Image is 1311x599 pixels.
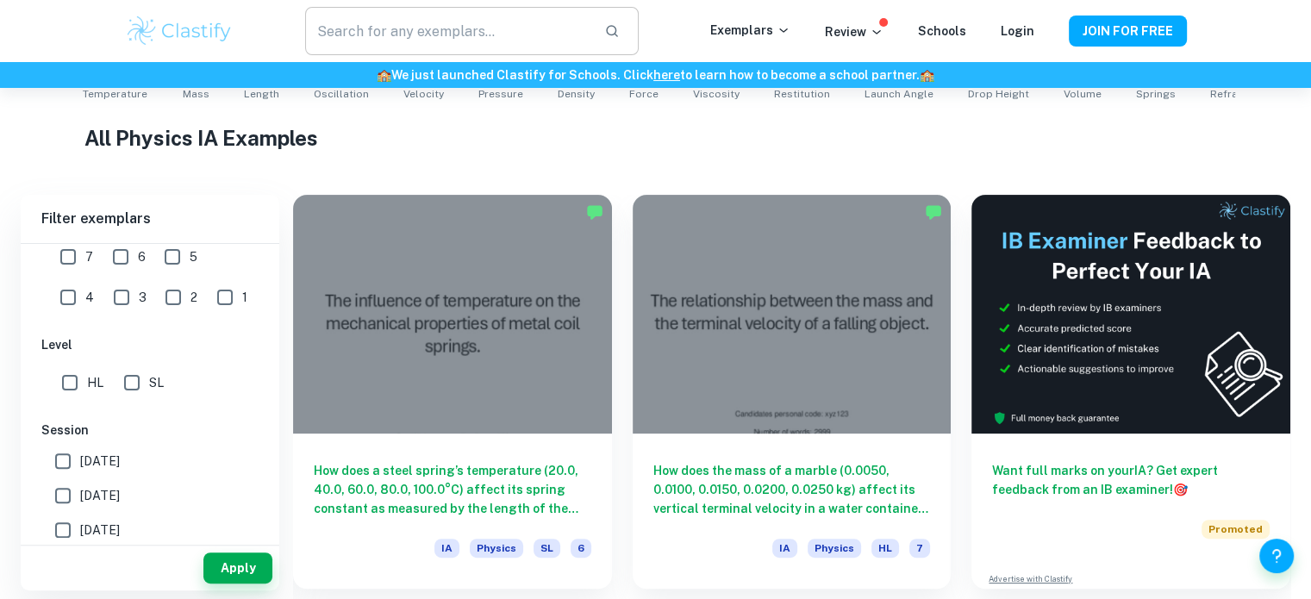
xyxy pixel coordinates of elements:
span: Launch Angle [865,86,933,102]
a: Advertise with Clastify [989,573,1072,585]
span: 1 [242,288,247,307]
span: HL [871,539,899,558]
span: [DATE] [80,486,120,505]
p: Review [825,22,883,41]
span: 6 [138,247,146,266]
span: 4 [85,288,94,307]
span: [DATE] [80,521,120,540]
span: Physics [808,539,861,558]
span: Drop Height [968,86,1029,102]
span: SL [149,373,164,392]
span: Refractive Index [1210,86,1292,102]
span: 5 [190,247,197,266]
span: Pressure [478,86,523,102]
span: 2 [190,288,197,307]
span: 3 [139,288,147,307]
button: Help and Feedback [1259,539,1294,573]
span: SL [534,539,560,558]
img: Marked [925,203,942,221]
span: 6 [571,539,591,558]
span: Mass [183,86,209,102]
h6: Level [41,335,259,354]
p: Exemplars [710,21,790,40]
span: Viscosity [693,86,740,102]
span: 🏫 [920,68,934,82]
button: JOIN FOR FREE [1069,16,1187,47]
span: Oscillation [314,86,369,102]
span: 🎯 [1173,483,1188,496]
h6: Want full marks on your IA ? Get expert feedback from an IB examiner! [992,461,1270,499]
span: Promoted [1202,520,1270,539]
span: 7 [85,247,93,266]
span: Length [244,86,279,102]
h6: How does the mass of a marble (0.0050, 0.0100, 0.0150, 0.0200, 0.0250 kg) affect its vertical ter... [653,461,931,518]
span: Density [558,86,595,102]
span: Restitution [774,86,830,102]
span: [DATE] [80,452,120,471]
h6: Session [41,421,259,440]
span: IA [772,539,797,558]
a: How does a steel spring’s temperature (20.0, 40.0, 60.0, 80.0, 100.0°C) affect its spring constan... [293,195,612,589]
span: Volume [1064,86,1102,102]
h1: All Physics IA Examples [84,122,1227,153]
span: 🏫 [377,68,391,82]
span: Force [629,86,659,102]
span: Velocity [403,86,444,102]
img: Thumbnail [971,195,1290,434]
a: Login [1001,24,1034,38]
img: Marked [586,203,603,221]
span: Temperature [83,86,147,102]
span: IA [434,539,459,558]
h6: How does a steel spring’s temperature (20.0, 40.0, 60.0, 80.0, 100.0°C) affect its spring constan... [314,461,591,518]
a: Want full marks on yourIA? Get expert feedback from an IB examiner!PromotedAdvertise with Clastify [971,195,1290,589]
a: How does the mass of a marble (0.0050, 0.0100, 0.0150, 0.0200, 0.0250 kg) affect its vertical ter... [633,195,952,589]
input: Search for any exemplars... [305,7,590,55]
button: Apply [203,552,272,583]
img: Clastify logo [125,14,234,48]
h6: We just launched Clastify for Schools. Click to learn how to become a school partner. [3,66,1308,84]
a: Schools [918,24,966,38]
span: 7 [909,539,930,558]
h6: Filter exemplars [21,195,279,243]
span: Springs [1136,86,1176,102]
span: Physics [470,539,523,558]
span: HL [87,373,103,392]
a: here [653,68,680,82]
